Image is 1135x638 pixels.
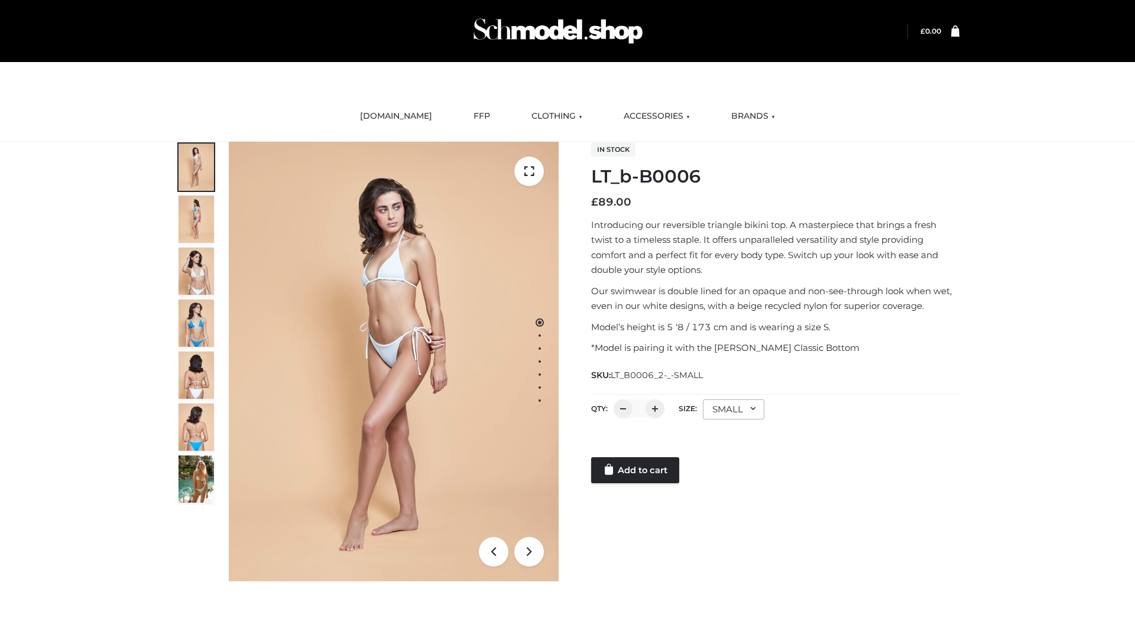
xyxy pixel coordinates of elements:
[465,103,499,129] a: FFP
[179,403,214,451] img: ArielClassicBikiniTop_CloudNine_AzureSky_OW114ECO_8-scaled.jpg
[523,103,591,129] a: CLOTHING
[591,166,959,187] h1: LT_b-B0006
[679,404,697,413] label: Size:
[179,300,214,347] img: ArielClassicBikiniTop_CloudNine_AzureSky_OW114ECO_4-scaled.jpg
[920,27,941,35] bdi: 0.00
[591,457,679,483] a: Add to cart
[591,340,959,356] p: *Model is pairing it with the [PERSON_NAME] Classic Bottom
[179,351,214,399] img: ArielClassicBikiniTop_CloudNine_AzureSky_OW114ECO_7-scaled.jpg
[591,142,635,157] span: In stock
[920,27,941,35] a: £0.00
[229,142,559,581] img: ArielClassicBikiniTop_CloudNine_AzureSky_OW114ECO_1
[179,248,214,295] img: ArielClassicBikiniTop_CloudNine_AzureSky_OW114ECO_3-scaled.jpg
[722,103,784,129] a: BRANDS
[591,196,631,209] bdi: 89.00
[179,144,214,191] img: ArielClassicBikiniTop_CloudNine_AzureSky_OW114ECO_1-scaled.jpg
[615,103,699,129] a: ACCESSORIES
[591,217,959,278] p: Introducing our reversible triangle bikini top. A masterpiece that brings a fresh twist to a time...
[703,399,764,419] div: SMALL
[179,196,214,243] img: ArielClassicBikiniTop_CloudNine_AzureSky_OW114ECO_2-scaled.jpg
[591,320,959,335] p: Model’s height is 5 ‘8 / 173 cm and is wearing a size S.
[611,370,703,380] span: LT_B0006_2-_-SMALL
[351,103,441,129] a: [DOMAIN_NAME]
[920,27,925,35] span: £
[591,404,608,413] label: QTY:
[469,8,647,54] img: Schmodel Admin 964
[591,284,959,314] p: Our swimwear is double lined for an opaque and non-see-through look when wet, even in our white d...
[591,368,704,382] span: SKU:
[591,196,598,209] span: £
[179,455,214,503] img: Arieltop_CloudNine_AzureSky2.jpg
